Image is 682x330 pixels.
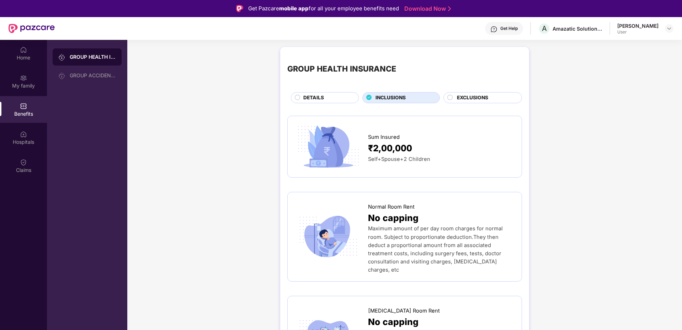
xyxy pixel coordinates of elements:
img: svg+xml;base64,PHN2ZyBpZD0iSG9tZSIgeG1sbnM9Imh0dHA6Ly93d3cudzMub3JnLzIwMDAvc3ZnIiB3aWR0aD0iMjAiIG... [20,46,27,53]
img: New Pazcare Logo [9,24,55,33]
a: Download Now [404,5,449,12]
div: Amazatic Solutions Llp [553,25,602,32]
div: GROUP ACCIDENTAL INSURANCE [70,73,116,78]
span: A [542,24,547,33]
span: Sum Insured [368,133,400,141]
strong: mobile app [279,5,309,12]
span: No capping [368,315,419,329]
div: Get Help [500,26,518,31]
img: icon [295,123,362,170]
img: svg+xml;base64,PHN2ZyB3aWR0aD0iMjAiIGhlaWdodD0iMjAiIHZpZXdCb3g9IjAgMCAyMCAyMCIgZmlsbD0ibm9uZSIgeG... [58,54,65,61]
img: svg+xml;base64,PHN2ZyBpZD0iQ2xhaW0iIHhtbG5zPSJodHRwOi8vd3d3LnczLm9yZy8yMDAwL3N2ZyIgd2lkdGg9IjIwIi... [20,159,27,166]
div: GROUP HEALTH INSURANCE [70,53,116,61]
span: EXCLUSIONS [457,94,488,102]
div: Get Pazcare for all your employee benefits need [248,4,399,13]
span: Self+Spouse+2 Children [368,156,430,162]
span: ₹2,00,000 [368,141,412,155]
img: svg+xml;base64,PHN2ZyBpZD0iSG9zcGl0YWxzIiB4bWxucz0iaHR0cDovL3d3dy53My5vcmcvMjAwMC9zdmciIHdpZHRoPS... [20,131,27,138]
img: svg+xml;base64,PHN2ZyB3aWR0aD0iMjAiIGhlaWdodD0iMjAiIHZpZXdCb3g9IjAgMCAyMCAyMCIgZmlsbD0ibm9uZSIgeG... [58,72,65,79]
span: [MEDICAL_DATA] Room Rent [368,307,440,315]
span: No capping [368,211,419,225]
div: User [617,29,659,35]
span: DETAILS [303,94,324,102]
img: Logo [236,5,243,12]
span: Normal Room Rent [368,203,415,211]
div: [PERSON_NAME] [617,22,659,29]
img: svg+xml;base64,PHN2ZyBpZD0iRHJvcGRvd24tMzJ4MzIiIHhtbG5zPSJodHRwOi8vd3d3LnczLm9yZy8yMDAwL3N2ZyIgd2... [666,26,672,31]
span: Maximum amount of per day room charges for normal room. Subject to proportionate deduction.They t... [368,225,503,273]
span: INCLUSIONS [375,94,406,102]
img: svg+xml;base64,PHN2ZyBpZD0iQmVuZWZpdHMiIHhtbG5zPSJodHRwOi8vd3d3LnczLm9yZy8yMDAwL3N2ZyIgd2lkdGg9Ij... [20,103,27,110]
img: svg+xml;base64,PHN2ZyBpZD0iSGVscC0zMngzMiIgeG1sbnM9Imh0dHA6Ly93d3cudzMub3JnLzIwMDAvc3ZnIiB3aWR0aD... [490,26,497,33]
div: GROUP HEALTH INSURANCE [287,63,396,75]
img: icon [295,213,362,260]
img: svg+xml;base64,PHN2ZyB3aWR0aD0iMjAiIGhlaWdodD0iMjAiIHZpZXdCb3g9IjAgMCAyMCAyMCIgZmlsbD0ibm9uZSIgeG... [20,74,27,82]
img: Stroke [448,5,451,12]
